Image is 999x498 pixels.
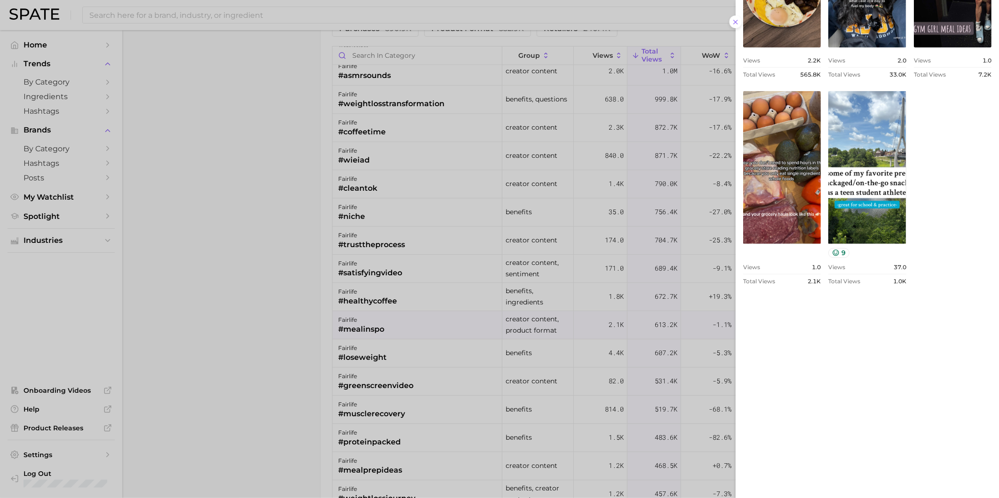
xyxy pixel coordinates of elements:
button: 9 [828,248,849,258]
span: 2.2k [808,57,821,64]
span: Views [743,264,760,271]
span: Views [743,57,760,64]
span: Views [914,57,931,64]
span: 1.0k [893,278,906,285]
span: Total Views [828,71,860,78]
span: Total Views [914,71,946,78]
span: 37.0 [894,264,906,271]
span: Views [828,57,845,64]
span: 1.0 [812,264,821,271]
span: Total Views [743,278,775,285]
span: 33.0k [889,71,906,78]
span: 7.2k [978,71,991,78]
span: Views [828,264,845,271]
span: 2.0 [897,57,906,64]
span: Total Views [828,278,860,285]
span: 2.1k [808,278,821,285]
span: Total Views [743,71,775,78]
span: 565.8k [800,71,821,78]
span: 1.0 [983,57,991,64]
